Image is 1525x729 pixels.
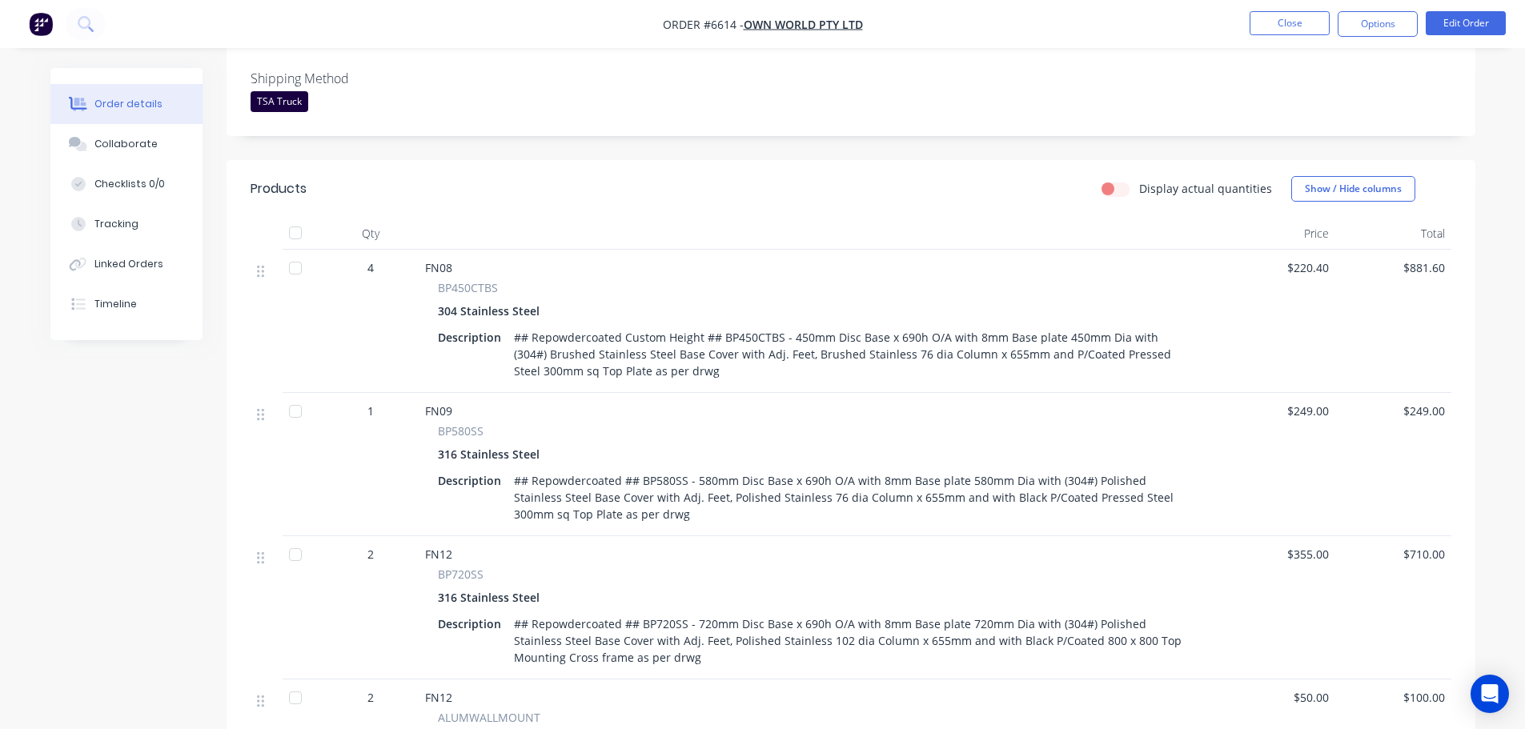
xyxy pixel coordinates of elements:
div: Description [438,326,508,349]
span: FN08 [425,260,452,275]
div: Order details [94,97,163,111]
button: Linked Orders [50,244,203,284]
button: Close [1250,11,1330,35]
button: Show / Hide columns [1291,176,1415,202]
span: $220.40 [1226,259,1329,276]
span: FN12 [425,690,452,705]
span: $355.00 [1226,546,1329,563]
div: ## Repowdercoated Custom Height ## BP450CTBS - 450mm Disc Base x 690h O/A with 8mm Base plate 450... [508,326,1200,383]
span: $710.00 [1342,546,1445,563]
span: $249.00 [1226,403,1329,419]
button: Checklists 0/0 [50,164,203,204]
span: BP580SS [438,423,484,439]
button: Options [1338,11,1418,37]
button: Edit Order [1426,11,1506,35]
div: ## Repowdercoated ## BP580SS - 580mm Disc Base x 690h O/A with 8mm Base plate 580mm Dia with (304... [508,469,1200,526]
span: $881.60 [1342,259,1445,276]
span: BP720SS [438,566,484,583]
div: ## Repowdercoated ## BP720SS - 720mm Disc Base x 690h O/A with 8mm Base plate 720mm Dia with (304... [508,612,1200,669]
div: Linked Orders [94,257,163,271]
button: Order details [50,84,203,124]
label: Display actual quantities [1139,180,1272,197]
label: Shipping Method [251,69,451,88]
span: 1 [367,403,374,419]
div: Tracking [94,217,138,231]
div: Checklists 0/0 [94,177,165,191]
button: Collaborate [50,124,203,164]
span: $100.00 [1342,689,1445,706]
a: Own World Pty Ltd [744,17,863,32]
div: Qty [323,218,419,250]
div: Open Intercom Messenger [1471,675,1509,713]
img: Factory [29,12,53,36]
button: Tracking [50,204,203,244]
span: ALUMWALLMOUNT [438,709,540,726]
span: 2 [367,546,374,563]
div: TSA Truck [251,91,308,112]
button: Timeline [50,284,203,324]
div: Description [438,469,508,492]
span: FN12 [425,547,452,562]
span: 2 [367,689,374,706]
span: FN09 [425,403,452,419]
div: 304 Stainless Steel [438,299,546,322]
span: $249.00 [1342,403,1445,419]
div: 316 Stainless Steel [438,443,546,466]
div: Products [251,179,307,198]
span: 4 [367,259,374,276]
span: Order #6614 - [663,17,744,32]
span: BP450CTBS [438,279,498,296]
div: 316 Stainless Steel [438,586,546,609]
span: $50.00 [1226,689,1329,706]
div: Timeline [94,297,137,311]
div: Price [1219,218,1335,250]
div: Collaborate [94,137,158,151]
div: Total [1335,218,1451,250]
div: Description [438,612,508,635]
